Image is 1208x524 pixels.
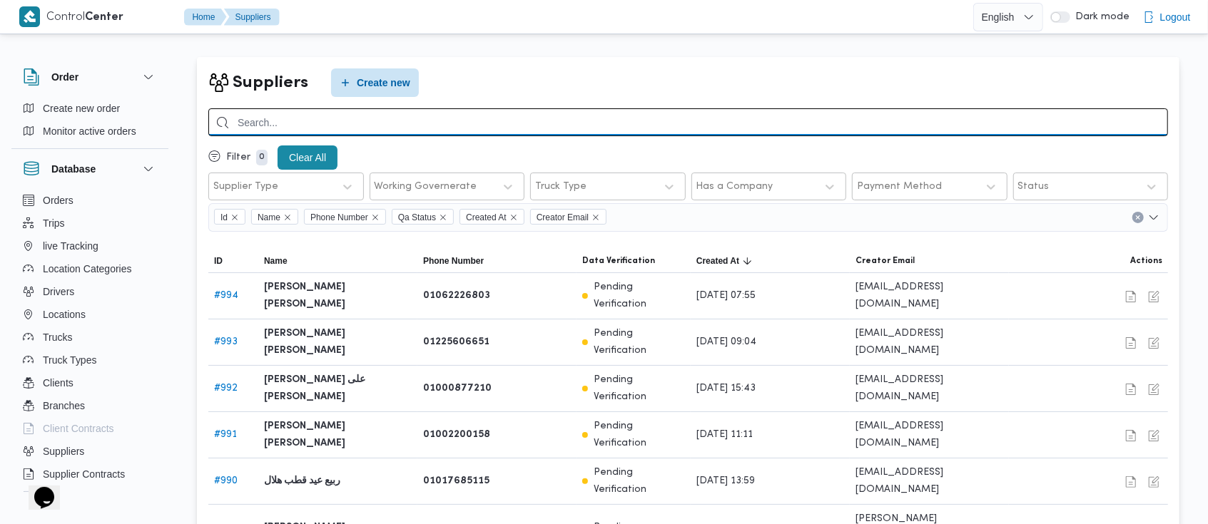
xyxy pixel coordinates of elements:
p: Filter [226,152,250,163]
a: #992 [214,384,238,393]
span: Created At; Sorted in descending order [696,255,739,267]
button: Name [258,250,417,272]
span: [EMAIL_ADDRESS][DOMAIN_NAME] [856,371,1003,406]
img: X8yXhbKr1z7QwAAAABJRU5ErkJggg== [19,6,40,27]
span: Creator Email [530,209,606,225]
span: [DATE] 11:11 [696,426,753,443]
span: Trips [43,215,65,232]
span: Creator Email [537,210,589,225]
button: Orders [17,189,163,212]
span: Supplier Contracts [43,466,125,483]
b: [PERSON_NAME] [PERSON_NAME] [264,279,412,313]
b: [PERSON_NAME] [PERSON_NAME] [264,325,412,359]
span: Trucks [43,329,72,346]
button: Phone Number [417,250,577,272]
button: Logout [1137,3,1197,31]
p: Pending Verification [594,279,685,313]
iframe: chat widget [14,467,60,510]
a: #991 [214,430,237,439]
b: [PERSON_NAME] [PERSON_NAME] [264,418,412,452]
span: Data Verification [582,255,655,267]
p: 0 [256,150,268,165]
button: Open list of options [1148,212,1159,223]
p: Pending Verification [594,464,685,498]
button: Supplier Contracts [17,463,163,486]
b: 01225606651 [423,334,489,351]
span: Create new [357,74,410,91]
button: Created AtSorted in descending order [691,250,850,272]
button: Remove Phone Number from selection in this group [371,213,380,222]
a: #993 [214,337,238,346]
span: Client Contracts [43,420,114,437]
span: Logout [1160,9,1191,26]
b: Center [86,12,124,23]
button: Suppliers [17,440,163,463]
button: Remove Created At from selection in this group [509,213,518,222]
button: Create new order [17,97,163,120]
b: ربيع عيد قطب هلال [264,473,340,490]
button: ID [208,250,258,272]
span: [EMAIL_ADDRESS][DOMAIN_NAME] [856,325,1003,359]
button: Monitor active orders [17,120,163,143]
div: Truck Type [535,181,587,192]
button: Devices [17,486,163,508]
span: Truck Types [43,351,96,369]
span: Id [220,210,228,225]
span: [DATE] 09:04 [696,334,756,351]
span: Dark mode [1070,11,1130,23]
button: Remove Id from selection in this group [230,213,239,222]
span: Qa Status [392,209,454,225]
span: ID [214,255,223,267]
button: Remove Name from selection in this group [283,213,292,222]
span: Locations [43,306,86,323]
input: Search... [208,108,1168,136]
button: Home [184,9,227,26]
span: Creator Email [856,255,915,267]
span: Location Categories [43,260,132,277]
span: Monitor active orders [43,123,136,140]
div: Payment Method [857,181,942,192]
span: Phone Number [304,209,386,225]
button: Remove Qa Status from selection in this group [439,213,447,222]
span: Orders [43,192,73,209]
span: [DATE] 07:55 [696,287,756,304]
div: Has a Company [696,181,773,192]
div: Status [1018,181,1050,192]
h3: Database [51,160,96,178]
div: Supplier Type [213,181,278,192]
span: Name [251,209,298,225]
span: Actions [1130,255,1162,267]
button: Create new [331,68,419,97]
span: [EMAIL_ADDRESS][DOMAIN_NAME] [856,279,1003,313]
button: Drivers [17,280,163,303]
button: Locations [17,303,163,326]
span: live Tracking [43,237,98,255]
button: Order [23,68,157,86]
button: Location Categories [17,257,163,280]
div: Order [11,97,168,148]
span: Id [214,209,245,225]
span: [EMAIL_ADDRESS][DOMAIN_NAME] [856,464,1003,498]
a: #994 [214,291,238,300]
span: Create new order [43,100,120,117]
b: 01000877210 [423,380,492,397]
span: Name [258,210,280,225]
span: Phone Number [310,210,368,225]
span: Devices [43,488,78,505]
button: Branches [17,394,163,417]
h3: Order [51,68,78,86]
b: [PERSON_NAME] على [PERSON_NAME] [264,371,412,406]
span: Created At [460,209,524,225]
svg: Sorted in descending order [742,255,753,267]
button: Clear All [278,145,337,170]
button: Truck Types [17,349,163,371]
button: Clients [17,371,163,394]
span: Qa Status [398,210,436,225]
span: Clients [43,374,73,391]
span: Name [264,255,288,267]
span: [DATE] 13:59 [696,473,755,490]
button: Remove Creator Email from selection in this group [592,213,600,222]
span: Drivers [43,283,74,300]
span: [EMAIL_ADDRESS][DOMAIN_NAME] [856,418,1003,452]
